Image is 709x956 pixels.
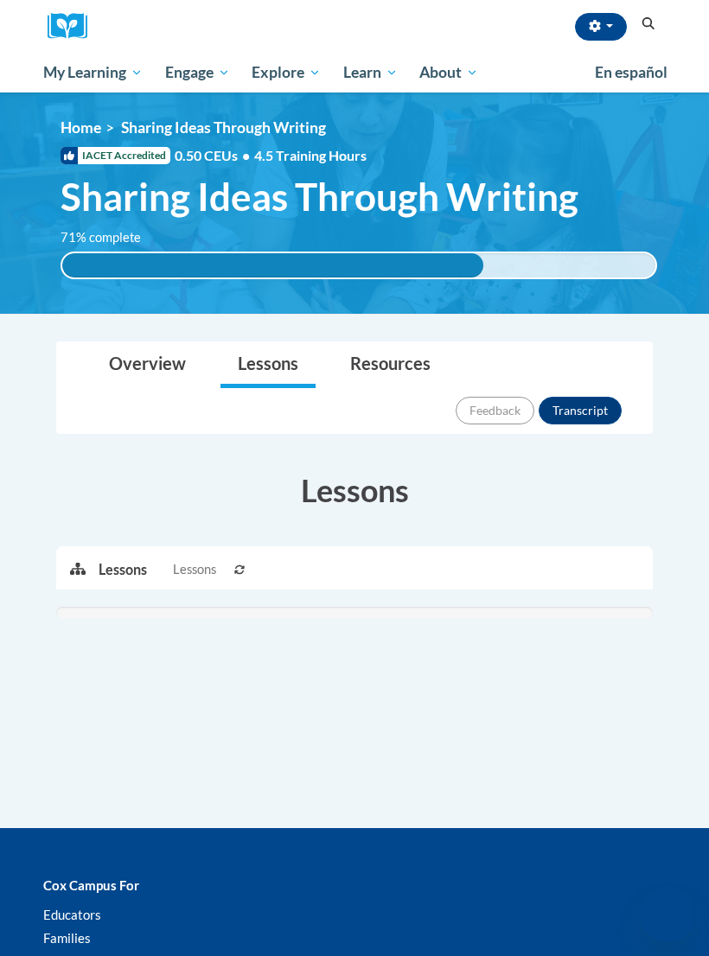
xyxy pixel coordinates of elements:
[43,62,143,83] span: My Learning
[240,53,332,92] a: Explore
[61,147,170,164] span: IACET Accredited
[173,560,216,579] span: Lessons
[154,53,241,92] a: Engage
[640,887,695,942] iframe: Button to launch messaging window
[48,13,99,40] a: Cox Campus
[333,342,448,388] a: Resources
[43,907,101,922] a: Educators
[220,342,316,388] a: Lessons
[242,147,250,163] span: •
[539,397,622,424] button: Transcript
[92,342,203,388] a: Overview
[636,14,661,35] button: Search
[32,53,154,92] a: My Learning
[595,63,667,81] span: En español
[419,62,478,83] span: About
[121,118,326,137] span: Sharing Ideas Through Writing
[254,147,367,163] span: 4.5 Training Hours
[175,146,254,165] span: 0.50 CEUs
[99,560,147,579] p: Lessons
[48,13,99,40] img: Logo brand
[409,53,490,92] a: About
[575,13,627,41] button: Account Settings
[456,397,534,424] button: Feedback
[62,253,483,277] div: 71% complete
[332,53,409,92] a: Learn
[584,54,679,91] a: En español
[61,174,578,220] span: Sharing Ideas Through Writing
[343,62,398,83] span: Learn
[61,118,101,137] a: Home
[43,930,91,946] a: Families
[56,468,653,512] h3: Lessons
[61,228,160,247] label: 71% complete
[43,877,139,893] b: Cox Campus For
[165,62,230,83] span: Engage
[30,53,679,92] div: Main menu
[252,62,321,83] span: Explore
